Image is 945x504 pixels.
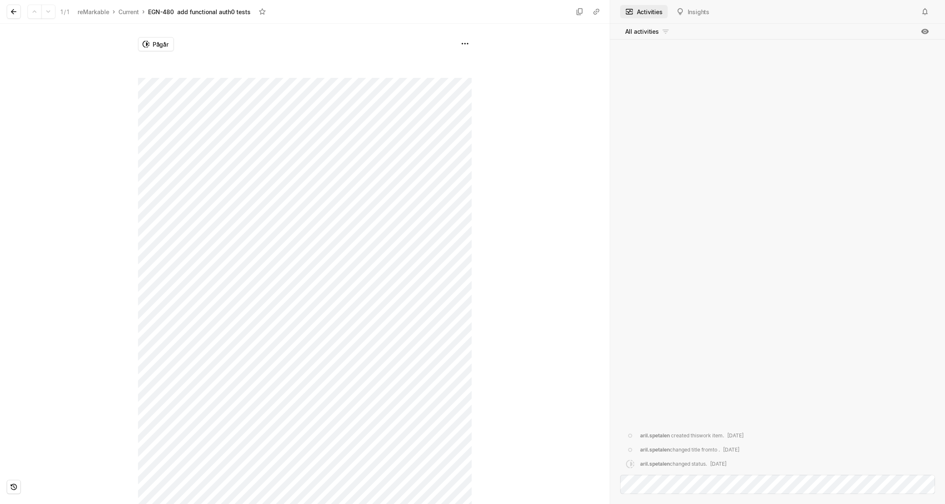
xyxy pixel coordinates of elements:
div: changed title from to . [640,446,739,454]
span: [DATE] [710,461,726,467]
span: aril.spetalen [640,447,670,453]
div: 1 1 [60,7,69,16]
div: add functional auth0 tests [177,7,251,16]
span: [DATE] [727,432,744,439]
button: All activities [620,25,675,38]
span: [DATE] [723,447,739,453]
span: All activities [625,27,659,36]
div: › [113,7,115,16]
span: aril.spetalen [640,461,670,467]
div: changed status . [640,460,726,469]
a: Current [117,6,141,17]
span: aril.spetalen [640,432,670,439]
button: Activities [620,5,668,18]
button: Insights [671,5,714,18]
span: / [64,8,66,15]
button: Pågår [138,37,174,51]
div: created this work item . [640,432,744,439]
div: reMarkable [78,7,109,16]
a: reMarkable [76,6,111,17]
div: › [142,7,145,16]
div: EGN-480 [148,7,174,16]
